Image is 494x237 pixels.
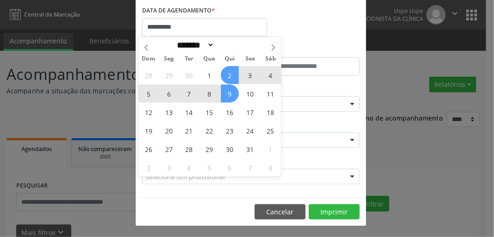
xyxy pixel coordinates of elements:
span: Sáb [261,56,281,62]
button: Imprimir [309,204,360,220]
span: Outubro 1, 2025 [200,66,219,84]
span: Setembro 30, 2025 [180,66,198,84]
span: Outubro 28, 2025 [180,140,198,158]
span: Selecione um profissional [145,172,225,182]
span: Dom [138,56,159,62]
span: Outubro 5, 2025 [139,85,157,103]
span: Outubro 2, 2025 [221,66,239,84]
span: Setembro 28, 2025 [139,66,157,84]
button: Cancelar [255,204,306,220]
span: Outubro 11, 2025 [262,85,280,103]
span: Novembro 4, 2025 [180,158,198,176]
span: Outubro 23, 2025 [221,122,239,140]
span: Outubro 15, 2025 [200,103,219,121]
span: Novembro 7, 2025 [241,158,259,176]
span: Novembro 3, 2025 [160,158,178,176]
span: Novembro 2, 2025 [139,158,157,176]
span: Novembro 5, 2025 [200,158,219,176]
span: Outubro 8, 2025 [200,85,219,103]
span: Outubro 27, 2025 [160,140,178,158]
span: Seg [159,56,179,62]
span: Outubro 31, 2025 [241,140,259,158]
span: Outubro 21, 2025 [180,122,198,140]
span: Outubro 19, 2025 [139,122,157,140]
span: Ter [179,56,200,62]
span: Outubro 18, 2025 [262,103,280,121]
span: Outubro 26, 2025 [139,140,157,158]
span: Outubro 20, 2025 [160,122,178,140]
span: Setembro 29, 2025 [160,66,178,84]
span: Outubro 13, 2025 [160,103,178,121]
span: Outubro 17, 2025 [241,103,259,121]
span: Qua [200,56,220,62]
span: Outubro 22, 2025 [200,122,219,140]
span: Outubro 3, 2025 [241,66,259,84]
span: Novembro 6, 2025 [221,158,239,176]
span: Novembro 8, 2025 [262,158,280,176]
span: Outubro 9, 2025 [221,85,239,103]
label: ATÉ [253,43,360,57]
span: Outubro 25, 2025 [262,122,280,140]
input: Year [214,40,245,50]
span: Outubro 6, 2025 [160,85,178,103]
span: Qui [220,56,240,62]
span: Outubro 12, 2025 [139,103,157,121]
span: Outubro 10, 2025 [241,85,259,103]
span: Outubro 7, 2025 [180,85,198,103]
span: Outubro 4, 2025 [262,66,280,84]
label: DATA DE AGENDAMENTO [142,4,215,18]
span: Novembro 1, 2025 [262,140,280,158]
span: Outubro 16, 2025 [221,103,239,121]
span: Outubro 24, 2025 [241,122,259,140]
span: Outubro 30, 2025 [221,140,239,158]
select: Month [174,40,215,50]
span: Sex [240,56,261,62]
span: Outubro 14, 2025 [180,103,198,121]
span: Outubro 29, 2025 [200,140,219,158]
